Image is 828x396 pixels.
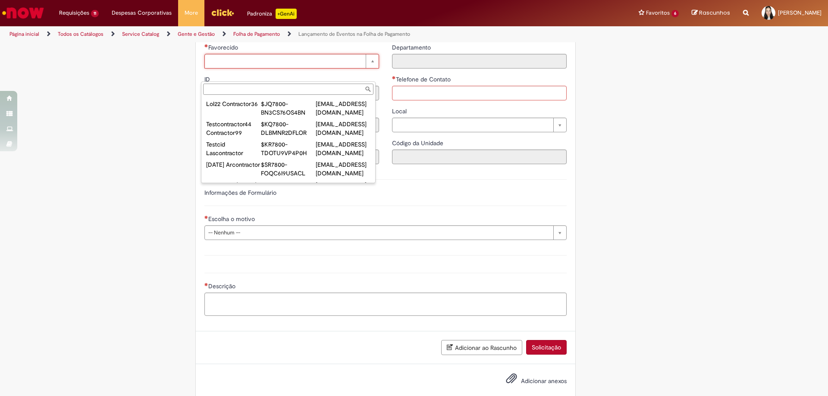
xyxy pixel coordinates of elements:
[316,140,370,157] div: [EMAIL_ADDRESS][DOMAIN_NAME]
[206,140,261,157] div: Testcid Lascontractor
[261,140,316,157] div: $KR7800-TDOTU9VP4P0H
[261,181,316,189] div: 01010191
[201,97,375,183] ul: Favorecido
[261,160,316,178] div: $SR7800-FOQC6I9USACL
[261,120,316,137] div: $KQ7800-DLBMNR2DFLOR
[316,181,370,189] div: [EMAIL_ADDRESS]
[316,160,370,178] div: [EMAIL_ADDRESS][DOMAIN_NAME]
[206,100,261,108] div: Lol22 Contractor36
[206,181,261,198] div: Command (LAS-G) Center
[261,100,316,117] div: $JQ7800-BN3CS76OS4BN
[316,120,370,137] div: [EMAIL_ADDRESS][DOMAIN_NAME]
[316,100,370,117] div: [EMAIL_ADDRESS][DOMAIN_NAME]
[206,160,261,169] div: [DATE] Arcontractor
[206,120,261,137] div: Testcontractor44 Contractor99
